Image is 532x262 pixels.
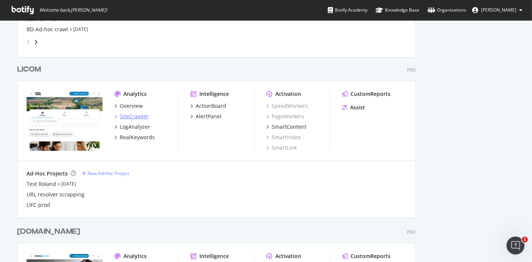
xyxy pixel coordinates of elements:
[27,191,85,198] a: URL resolver scrapping
[120,123,150,131] div: LogAnalyzer
[61,181,76,187] a: [DATE]
[272,123,306,131] div: SmartContent
[33,38,39,46] div: angle-right
[350,104,365,111] div: Assist
[428,6,466,14] div: Organizations
[190,102,226,110] a: ActionBoard
[27,181,56,188] a: Test Roland
[24,36,33,48] div: angle-left
[120,134,155,141] div: RealKeywords
[275,90,301,98] div: Activation
[123,90,147,98] div: Analytics
[27,201,50,209] a: LIFC prod
[275,253,301,260] div: Activation
[522,237,528,243] span: 1
[328,6,367,14] div: Botify Academy
[114,102,143,110] a: Overview
[376,6,419,14] div: Knowledge Base
[27,170,68,178] div: Ad-Hoc Projects
[120,102,143,110] div: Overview
[114,113,149,120] a: SiteCrawler
[342,104,365,111] a: Assist
[266,144,297,152] a: SmartLink
[17,226,83,237] a: [DOMAIN_NAME]
[73,26,88,33] a: [DATE]
[88,170,129,177] div: New Ad-Hoc Project
[39,7,107,13] span: Welcome back, [PERSON_NAME] !
[196,113,221,120] div: AlertPanel
[17,64,41,75] div: LICOM
[17,64,44,75] a: LICOM
[266,134,300,141] a: SmartIndex
[351,253,391,260] div: CustomReports
[199,90,229,98] div: Intelligence
[17,226,80,237] div: [DOMAIN_NAME]
[266,123,306,131] a: SmartContent
[190,113,221,120] a: AlertPanel
[266,113,304,120] a: PageWorkers
[196,102,226,110] div: ActionBoard
[507,237,525,255] iframe: Intercom live chat
[407,67,416,73] div: Pro
[351,90,391,98] div: CustomReports
[114,123,150,131] a: LogAnalyzer
[199,253,229,260] div: Intelligence
[114,134,155,141] a: RealKeywords
[407,229,416,235] div: Pro
[82,170,129,177] a: New Ad-Hoc Project
[342,90,391,98] a: CustomReports
[27,90,103,151] img: logic-immo.com
[342,253,391,260] a: CustomReports
[481,7,516,13] span: Jean-Baptiste Picot
[123,253,147,260] div: Analytics
[266,102,308,110] a: SpeedWorkers
[27,26,68,33] a: BD-Ad-hoc crawl
[466,4,528,16] button: [PERSON_NAME]
[120,113,149,120] div: SiteCrawler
